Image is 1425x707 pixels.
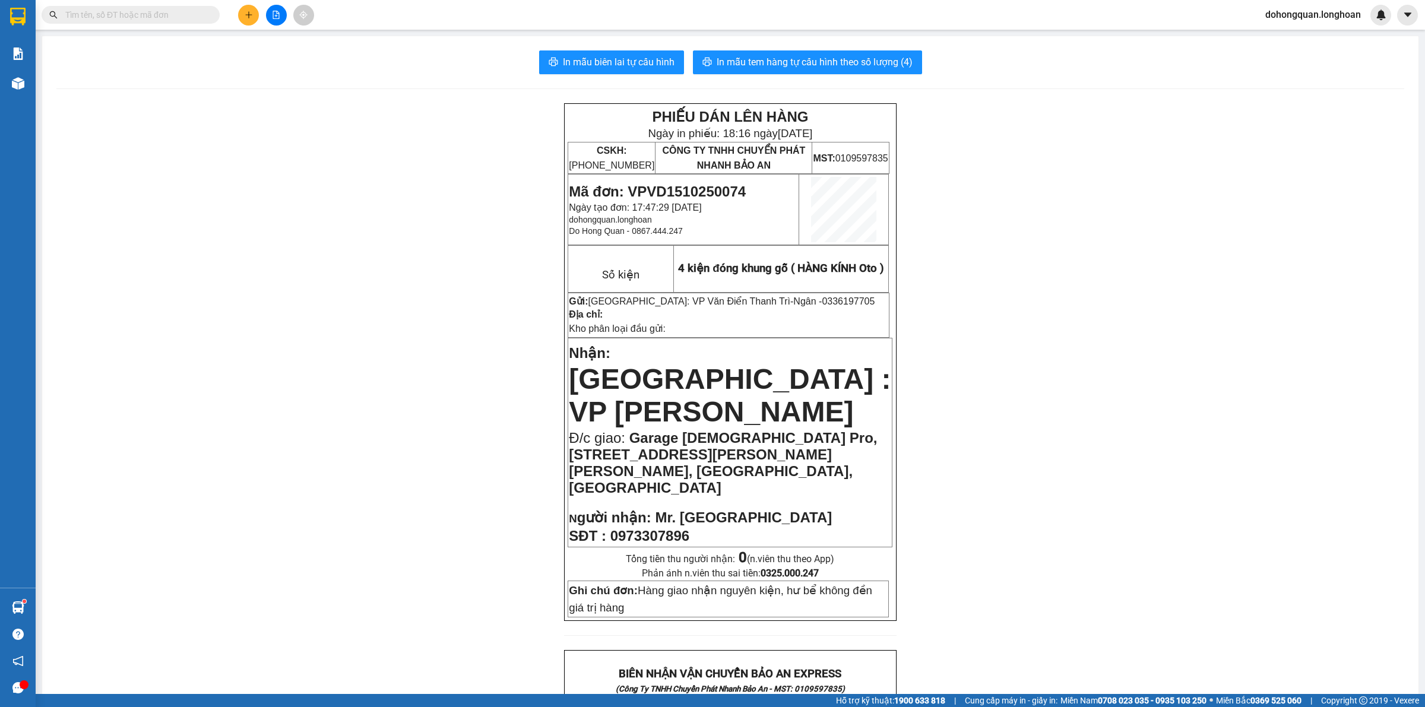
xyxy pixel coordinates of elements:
span: [GEOGRAPHIC_DATA]: VP Văn Điển Thanh Trì [588,296,791,306]
span: copyright [1359,696,1367,705]
span: [GEOGRAPHIC_DATA] : VP [PERSON_NAME] [569,363,891,427]
strong: N [569,512,651,525]
button: plus [238,5,259,26]
strong: Địa chỉ: [569,309,603,319]
span: dohongquan.longhoan [1256,7,1370,22]
span: ⚪️ [1209,698,1213,703]
button: file-add [266,5,287,26]
span: Đ/c giao: [569,430,629,446]
span: Số kiện [602,268,639,281]
button: aim [293,5,314,26]
strong: CSKH: [597,145,627,156]
span: Garage [DEMOGRAPHIC_DATA] Pro, [STREET_ADDRESS][PERSON_NAME][PERSON_NAME], [GEOGRAPHIC_DATA], [GE... [569,430,877,496]
strong: SĐT : [569,528,606,544]
strong: PHIẾU DÁN LÊN HÀNG [652,109,808,125]
img: logo-vxr [10,8,26,26]
span: question-circle [12,629,24,640]
span: Ngân - [793,296,875,306]
strong: MST: [813,153,835,163]
img: solution-icon [12,47,24,60]
span: Kho phân loại đầu gửi: [569,324,666,334]
span: message [12,682,24,693]
span: Cung cấp máy in - giấy in: [965,694,1057,707]
strong: 0708 023 035 - 0935 103 250 [1098,696,1206,705]
span: 0109597835 [813,153,888,163]
span: gười nhận: [577,509,651,525]
span: dohongquan.longhoan [569,215,651,224]
strong: Gửi: [569,296,588,306]
span: plus [245,11,253,19]
span: | [954,694,956,707]
span: Tổng tiền thu người nhận: [626,553,834,565]
button: printerIn mẫu biên lai tự cấu hình [539,50,684,74]
span: file-add [272,11,280,19]
span: printer [702,57,712,68]
img: warehouse-icon [12,601,24,614]
span: Mã đơn: VPVD1510250074 [569,183,746,199]
span: Phản ánh n.viên thu sai tiền: [642,567,819,579]
button: caret-down [1397,5,1418,26]
span: (n.viên thu theo App) [739,553,834,565]
span: In mẫu tem hàng tự cấu hình theo số lượng (4) [717,55,913,69]
span: caret-down [1402,9,1413,20]
span: printer [549,57,558,68]
span: Hỗ trợ kỹ thuật: [836,694,945,707]
span: Ngày in phiếu: 18:16 ngày [648,127,812,140]
span: | [1310,694,1312,707]
button: printerIn mẫu tem hàng tự cấu hình theo số lượng (4) [693,50,922,74]
span: Mr. [GEOGRAPHIC_DATA] [655,509,832,525]
span: Hàng giao nhận nguyên kiện, hư bể không đền giá trị hàng [569,584,872,614]
strong: BIÊN NHẬN VẬN CHUYỂN BẢO AN EXPRESS [619,667,841,680]
span: 4 kiện đóng khung gỗ ( HÀNG KÍNH Oto ) [678,262,883,275]
span: notification [12,655,24,667]
strong: 0325.000.247 [761,567,819,579]
span: 0973307896 [610,528,689,544]
sup: 1 [23,600,26,603]
span: Miền Bắc [1216,694,1301,707]
span: search [49,11,58,19]
strong: 1900 633 818 [894,696,945,705]
strong: 0369 525 060 [1250,696,1301,705]
span: Miền Nam [1060,694,1206,707]
span: [DATE] [778,127,813,140]
span: Nhận: [569,345,610,361]
strong: (Công Ty TNHH Chuyển Phát Nhanh Bảo An - MST: 0109597835) [616,684,845,693]
img: icon-new-feature [1376,9,1386,20]
span: In mẫu biên lai tự cấu hình [563,55,674,69]
span: aim [299,11,308,19]
span: Ngày tạo đơn: 17:47:29 [DATE] [569,202,701,213]
img: warehouse-icon [12,77,24,90]
input: Tìm tên, số ĐT hoặc mã đơn [65,8,205,21]
span: 0336197705 [822,296,875,306]
span: - [790,296,875,306]
strong: Ghi chú đơn: [569,584,638,597]
span: Do Hong Quan - 0867.444.247 [569,226,682,236]
span: CÔNG TY TNHH CHUYỂN PHÁT NHANH BẢO AN [662,145,805,170]
span: [PHONE_NUMBER] [569,145,654,170]
strong: 0 [739,549,747,566]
